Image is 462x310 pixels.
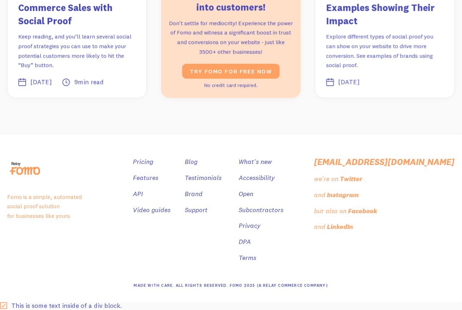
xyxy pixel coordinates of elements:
p: Keep reading, and you’ll learn several social proof strategies you can use to make your potential... [18,32,136,70]
div: and [314,190,326,201]
div: but also on [314,206,347,217]
div: we're on [314,174,339,185]
a: Pricing [133,157,153,167]
div:  [326,77,334,87]
a: Subcontractors [239,205,283,216]
a: What's new [239,157,272,167]
a: Support [185,205,208,216]
div: Twitter [340,174,363,185]
div: and [314,222,326,232]
a: Try fomo for free now [182,64,280,79]
a: Facebook [348,206,379,217]
p: Fomo is a simple, automated social proof solution for businesses like yours [7,192,119,221]
a: Testimonials [185,173,222,184]
div: LinkedIn [327,222,353,232]
a: Open [239,189,253,200]
div: No credit card required. [204,80,258,91]
a: [EMAIL_ADDRESS][DOMAIN_NAME] [314,157,455,167]
div: 9 [74,77,78,87]
a: DPA [239,237,251,247]
a: Accessibility [239,173,275,184]
a: Blog [185,157,198,167]
div: [DATE] [338,77,359,87]
div: min read [78,77,104,87]
a: LinkedIn [327,222,355,232]
a: Privacy [239,221,260,231]
div: Instagram [327,190,359,201]
p: Don't settle for mediocrity! Experience the power of Fomo and witness a significant boost in trus... [168,19,294,57]
p: Explore different types of social proof you can show on your website to drive more conversion. Se... [326,32,444,70]
a: Twitter [340,174,364,185]
a: Video guides [133,205,170,216]
a: Terms [239,253,256,264]
div: Made With Care. All Rights Reserved. Fomo 2025 (A Relay Commerce Company) [134,281,328,291]
a: Instagram [327,190,361,201]
a: Brand [185,189,203,200]
a: Features [133,173,158,184]
div: [DATE] [30,77,51,87]
div:  [18,77,26,87]
div: Facebook [348,206,377,217]
a: API [133,189,143,200]
div:  [62,77,70,87]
